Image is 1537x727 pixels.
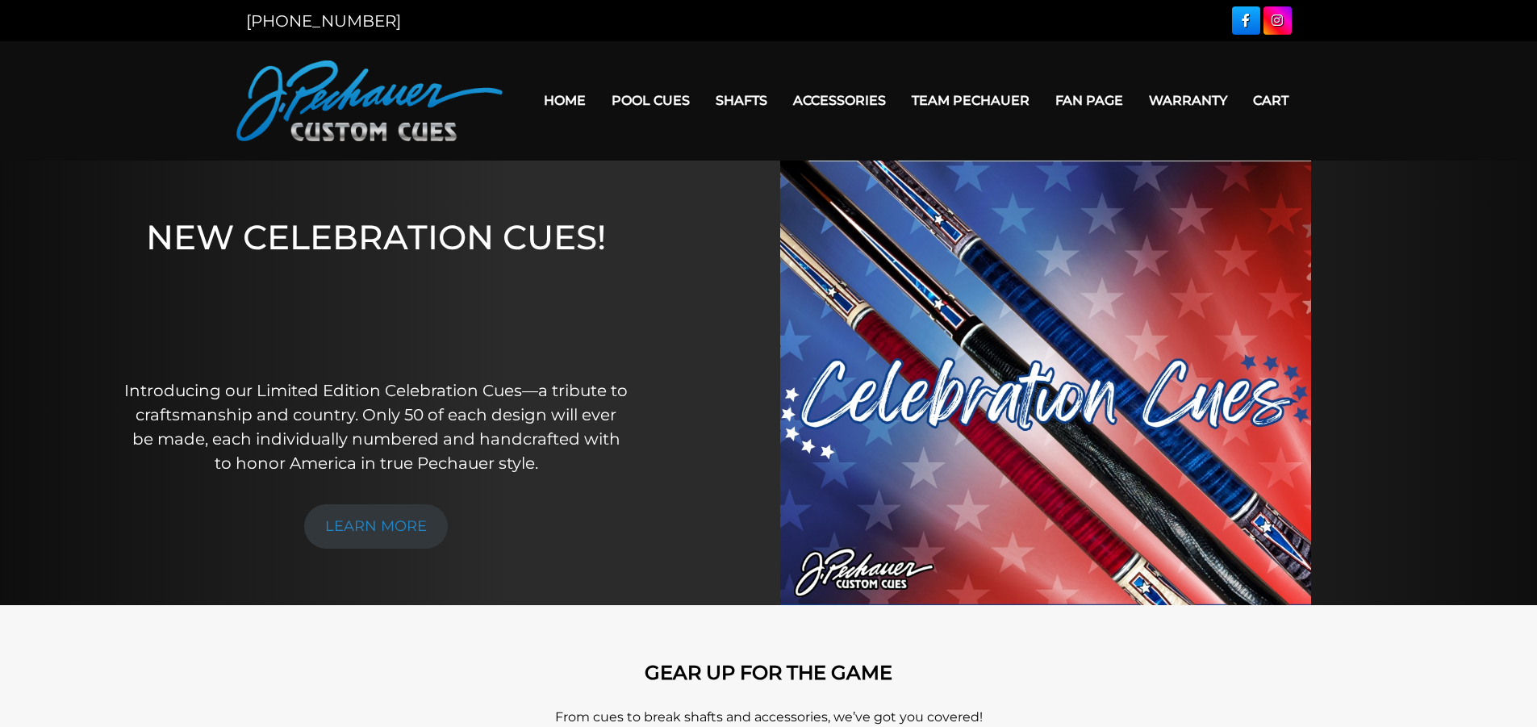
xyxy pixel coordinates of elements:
[123,217,629,357] h1: NEW CELEBRATION CUES!
[1136,80,1240,121] a: Warranty
[1240,80,1301,121] a: Cart
[899,80,1042,121] a: Team Pechauer
[304,504,448,549] a: LEARN MORE
[1042,80,1136,121] a: Fan Page
[123,378,629,475] p: Introducing our Limited Edition Celebration Cues—a tribute to craftsmanship and country. Only 50 ...
[531,80,599,121] a: Home
[309,708,1229,727] p: From cues to break shafts and accessories, we’ve got you covered!
[703,80,780,121] a: Shafts
[645,661,892,684] strong: GEAR UP FOR THE GAME
[236,61,503,141] img: Pechauer Custom Cues
[599,80,703,121] a: Pool Cues
[246,11,401,31] a: [PHONE_NUMBER]
[780,80,899,121] a: Accessories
